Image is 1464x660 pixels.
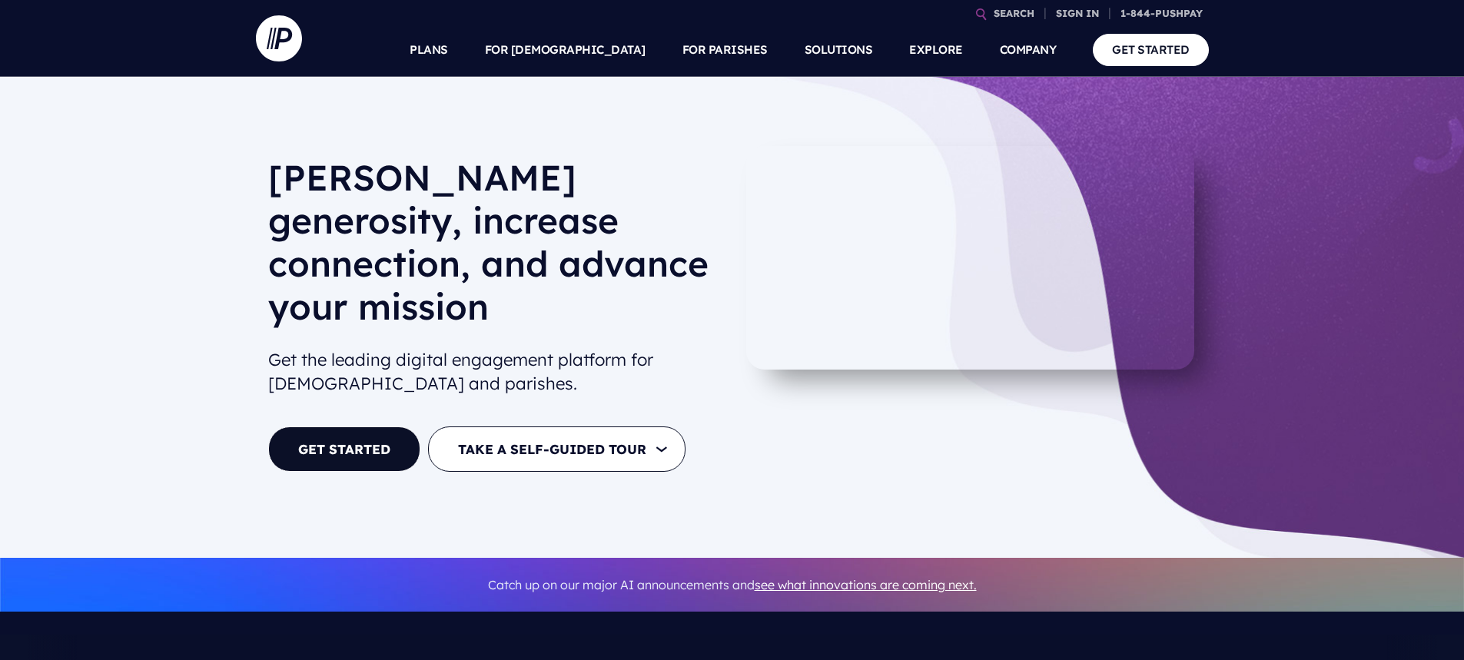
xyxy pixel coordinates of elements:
a: SOLUTIONS [805,23,873,77]
p: Catch up on our major AI announcements and [268,568,1197,602]
a: EXPLORE [909,23,963,77]
a: FOR PARISHES [682,23,768,77]
button: TAKE A SELF-GUIDED TOUR [428,426,686,472]
a: see what innovations are coming next. [755,577,977,592]
a: PLANS [410,23,448,77]
a: COMPANY [1000,23,1057,77]
a: GET STARTED [1093,34,1209,65]
a: FOR [DEMOGRAPHIC_DATA] [485,23,646,77]
h1: [PERSON_NAME] generosity, increase connection, and advance your mission [268,156,720,340]
h2: Get the leading digital engagement platform for [DEMOGRAPHIC_DATA] and parishes. [268,342,720,402]
a: GET STARTED [268,426,420,472]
